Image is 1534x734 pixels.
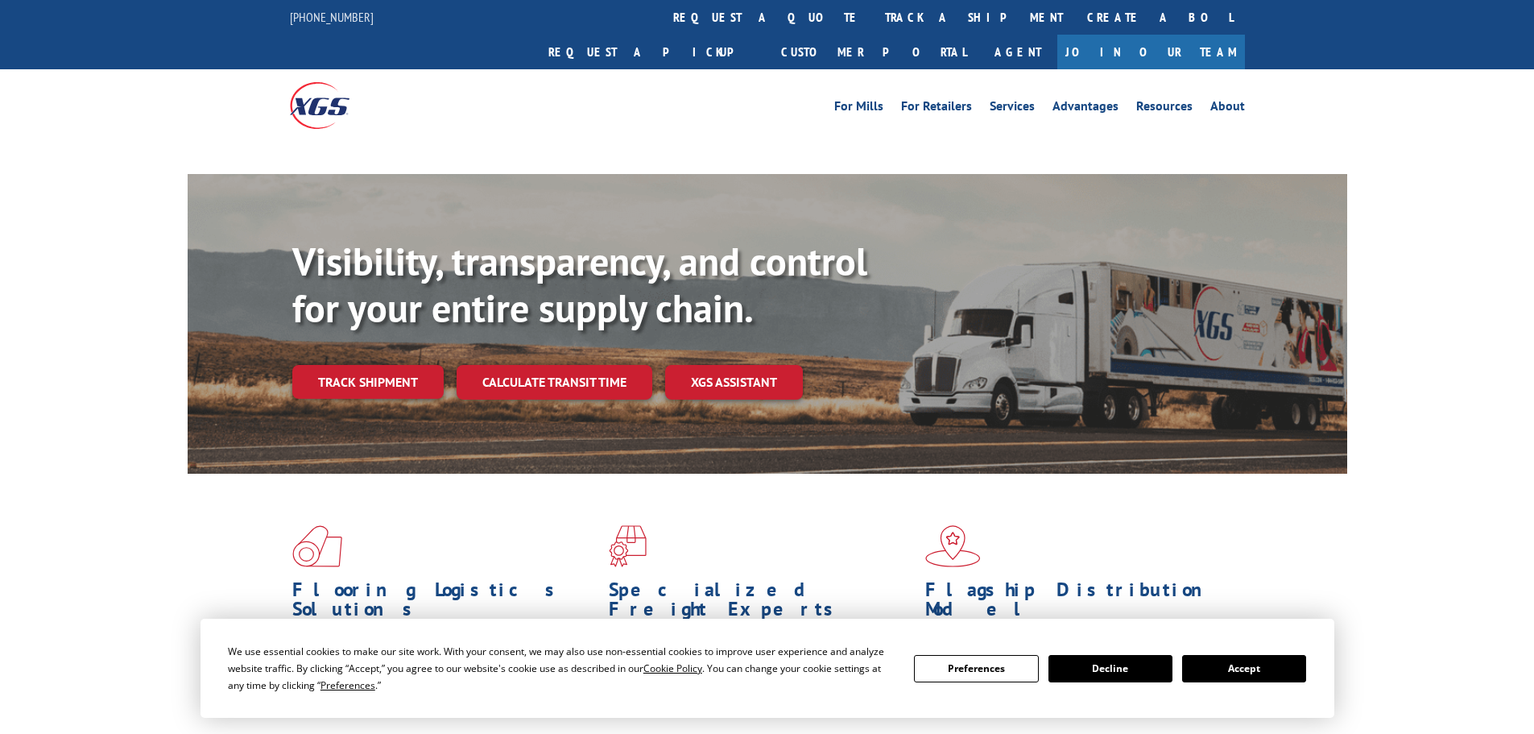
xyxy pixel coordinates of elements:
[609,580,913,627] h1: Specialized Freight Experts
[292,365,444,399] a: Track shipment
[290,9,374,25] a: [PHONE_NUMBER]
[665,365,803,400] a: XGS ASSISTANT
[1048,655,1172,682] button: Decline
[1057,35,1245,69] a: Join Our Team
[292,236,867,333] b: Visibility, transparency, and control for your entire supply chain.
[320,678,375,692] span: Preferences
[292,525,342,567] img: xgs-icon-total-supply-chain-intelligence-red
[978,35,1057,69] a: Agent
[769,35,978,69] a: Customer Portal
[292,580,597,627] h1: Flooring Logistics Solutions
[457,365,652,400] a: Calculate transit time
[609,525,647,567] img: xgs-icon-focused-on-flooring-red
[228,643,895,694] div: We use essential cookies to make our site work. With your consent, we may also use non-essential ...
[925,525,981,567] img: xgs-icon-flagship-distribution-model-red
[914,655,1038,682] button: Preferences
[834,100,883,118] a: For Mills
[925,580,1230,627] h1: Flagship Distribution Model
[536,35,769,69] a: Request a pickup
[201,619,1334,718] div: Cookie Consent Prompt
[990,100,1035,118] a: Services
[1182,655,1306,682] button: Accept
[901,100,972,118] a: For Retailers
[1210,100,1245,118] a: About
[1052,100,1118,118] a: Advantages
[643,661,702,675] span: Cookie Policy
[1136,100,1193,118] a: Resources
